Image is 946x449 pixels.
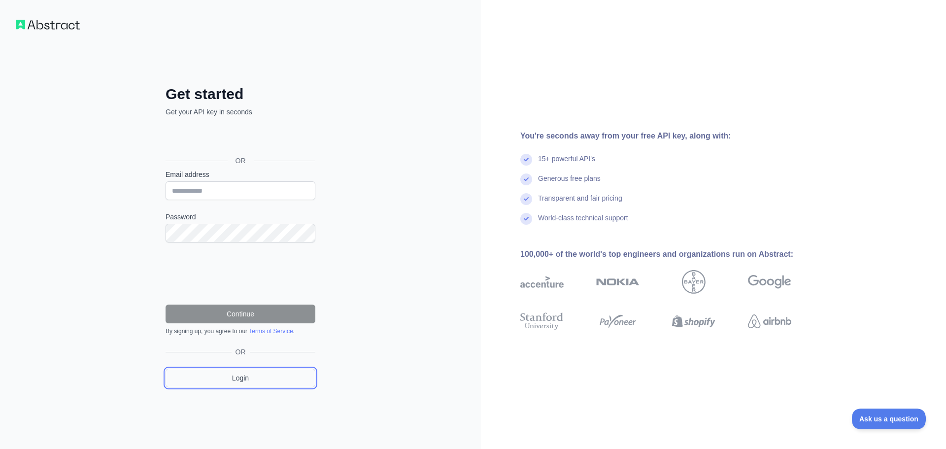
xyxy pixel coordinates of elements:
span: OR [228,156,254,166]
span: OR [232,347,250,357]
img: bayer [682,270,706,294]
h2: Get started [166,85,315,103]
iframe: Toggle Customer Support [852,409,926,429]
div: 15+ powerful API's [538,154,595,173]
img: nokia [596,270,640,294]
div: You're seconds away from your free API key, along with: [520,130,823,142]
iframe: Sign in with Google Button [161,128,318,149]
div: World-class technical support [538,213,628,233]
img: check mark [520,213,532,225]
img: shopify [672,311,715,332]
img: check mark [520,154,532,166]
label: Email address [166,170,315,179]
iframe: reCAPTCHA [166,254,315,293]
p: Get your API key in seconds [166,107,315,117]
img: google [748,270,791,294]
img: check mark [520,193,532,205]
img: check mark [520,173,532,185]
a: Terms of Service [249,328,293,335]
div: 100,000+ of the world's top engineers and organizations run on Abstract: [520,248,823,260]
div: Generous free plans [538,173,601,193]
div: Transparent and fair pricing [538,193,622,213]
label: Password [166,212,315,222]
img: payoneer [596,311,640,332]
img: Workflow [16,20,80,30]
img: accenture [520,270,564,294]
img: stanford university [520,311,564,332]
img: airbnb [748,311,791,332]
div: By signing up, you agree to our . [166,327,315,335]
button: Continue [166,305,315,323]
a: Login [166,369,315,387]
